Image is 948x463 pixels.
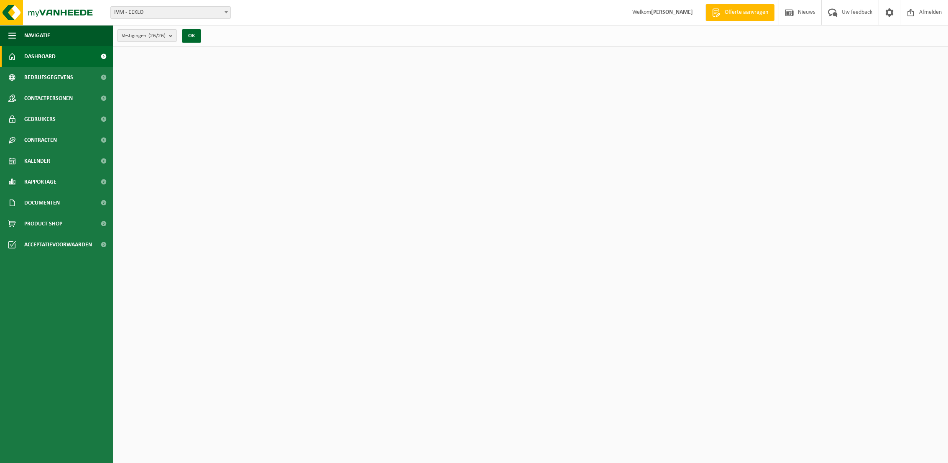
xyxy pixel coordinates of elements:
span: Contracten [24,130,57,151]
span: Contactpersonen [24,88,73,109]
span: Vestigingen [122,30,166,42]
span: Dashboard [24,46,56,67]
span: Gebruikers [24,109,56,130]
a: Offerte aanvragen [705,4,774,21]
span: Documenten [24,192,60,213]
span: Bedrijfsgegevens [24,67,73,88]
span: IVM - EEKLO [111,7,230,18]
strong: [PERSON_NAME] [651,9,693,15]
span: IVM - EEKLO [110,6,231,19]
button: OK [182,29,201,43]
span: Acceptatievoorwaarden [24,234,92,255]
button: Vestigingen(26/26) [117,29,177,42]
count: (26/26) [148,33,166,38]
span: Navigatie [24,25,50,46]
span: Offerte aanvragen [723,8,770,17]
span: Rapportage [24,171,56,192]
span: Kalender [24,151,50,171]
span: Product Shop [24,213,62,234]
